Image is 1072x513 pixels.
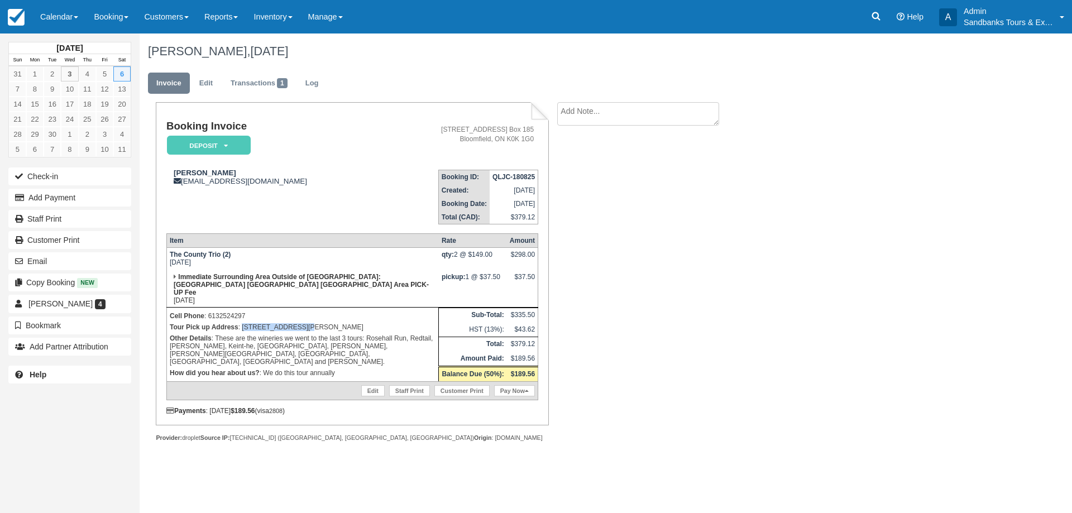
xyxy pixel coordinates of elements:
a: 22 [26,112,44,127]
button: Add Partner Attribution [8,338,131,356]
div: : [DATE] (visa ) [166,407,538,415]
h1: [PERSON_NAME], [148,45,935,58]
a: 11 [113,142,131,157]
a: Customer Print [434,385,490,396]
td: [DATE] [490,184,538,197]
a: 8 [61,142,78,157]
div: $298.00 [510,251,535,267]
a: Transactions1 [222,73,296,94]
i: Help [897,13,904,21]
strong: Cell Phone [170,312,204,320]
a: 12 [96,81,113,97]
span: Help [907,12,923,21]
a: 17 [61,97,78,112]
p: : These are the wineries we went to the last 3 tours: Rosehall Run, Redtail, [PERSON_NAME], Keint... [170,333,435,367]
strong: Origin [474,434,491,441]
div: [EMAIL_ADDRESS][DOMAIN_NAME] [166,169,382,185]
td: HST (13%): [439,323,507,337]
strong: [DATE] [56,44,83,52]
a: 1 [26,66,44,81]
td: $189.56 [507,352,538,367]
a: 3 [61,66,78,81]
strong: $189.56 [511,370,535,378]
a: 20 [113,97,131,112]
small: 2808 [269,407,283,414]
th: Sub-Total: [439,308,507,323]
a: 2 [79,127,96,142]
a: 9 [79,142,96,157]
strong: Provider: [156,434,182,441]
a: 31 [9,66,26,81]
h1: Booking Invoice [166,121,382,132]
a: 29 [26,127,44,142]
a: 27 [113,112,131,127]
th: Total: [439,337,507,352]
a: 5 [96,66,113,81]
strong: The County Trio (2) [170,251,231,258]
a: 8 [26,81,44,97]
strong: Tour Pick up Address [170,323,238,331]
a: 28 [9,127,26,142]
th: Created: [438,184,490,197]
p: Admin [964,6,1053,17]
a: 4 [79,66,96,81]
th: Booking ID: [438,170,490,184]
strong: Immediate Surrounding Area Outside of [GEOGRAPHIC_DATA]: [GEOGRAPHIC_DATA] [GEOGRAPHIC_DATA] [GEO... [174,273,429,296]
div: A [939,8,957,26]
button: Email [8,252,131,270]
p: : 6132524297 [170,310,435,322]
strong: Source IP: [200,434,230,441]
a: 10 [61,81,78,97]
td: [DATE] [490,197,538,210]
a: 6 [113,66,131,81]
a: 18 [79,97,96,112]
th: Balance Due (50%): [439,366,507,381]
a: 30 [44,127,61,142]
span: [PERSON_NAME] [28,299,93,308]
td: 1 @ $37.50 [439,270,507,308]
th: Total (CAD): [438,210,490,224]
div: droplet [TECHNICAL_ID] ([GEOGRAPHIC_DATA], [GEOGRAPHIC_DATA], [GEOGRAPHIC_DATA]) : [DOMAIN_NAME] [156,434,548,442]
button: Check-in [8,167,131,185]
strong: pickup [442,273,466,281]
a: 6 [26,142,44,157]
th: Amount Paid: [439,352,507,367]
strong: Other Details [170,334,212,342]
th: Tue [44,54,61,66]
a: 16 [44,97,61,112]
p: : [STREET_ADDRESS][PERSON_NAME] [170,322,435,333]
td: $43.62 [507,323,538,337]
strong: How did you hear about us? [170,369,260,377]
a: [PERSON_NAME] 4 [8,295,131,313]
th: Mon [26,54,44,66]
address: [STREET_ADDRESS] Box 185 Bloomfield, ON K0K 1G0 [387,125,534,144]
th: Sat [113,54,131,66]
a: Pay Now [494,385,535,396]
a: 9 [44,81,61,97]
th: Amount [507,234,538,248]
b: Help [30,370,46,379]
a: 5 [9,142,26,157]
a: 7 [9,81,26,97]
th: Wed [61,54,78,66]
a: 19 [96,97,113,112]
em: Deposit [167,136,251,155]
a: 14 [9,97,26,112]
span: New [77,278,98,287]
td: [DATE] [166,248,438,271]
button: Add Payment [8,189,131,207]
a: 26 [96,112,113,127]
th: Rate [439,234,507,248]
a: 11 [79,81,96,97]
th: Fri [96,54,113,66]
a: 21 [9,112,26,127]
img: checkfront-main-nav-mini-logo.png [8,9,25,26]
th: Thu [79,54,96,66]
td: $379.12 [490,210,538,224]
td: $335.50 [507,308,538,323]
strong: Payments [166,407,206,415]
a: 1 [61,127,78,142]
strong: QLJC-180825 [492,173,535,181]
a: 7 [44,142,61,157]
div: $37.50 [510,273,535,290]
